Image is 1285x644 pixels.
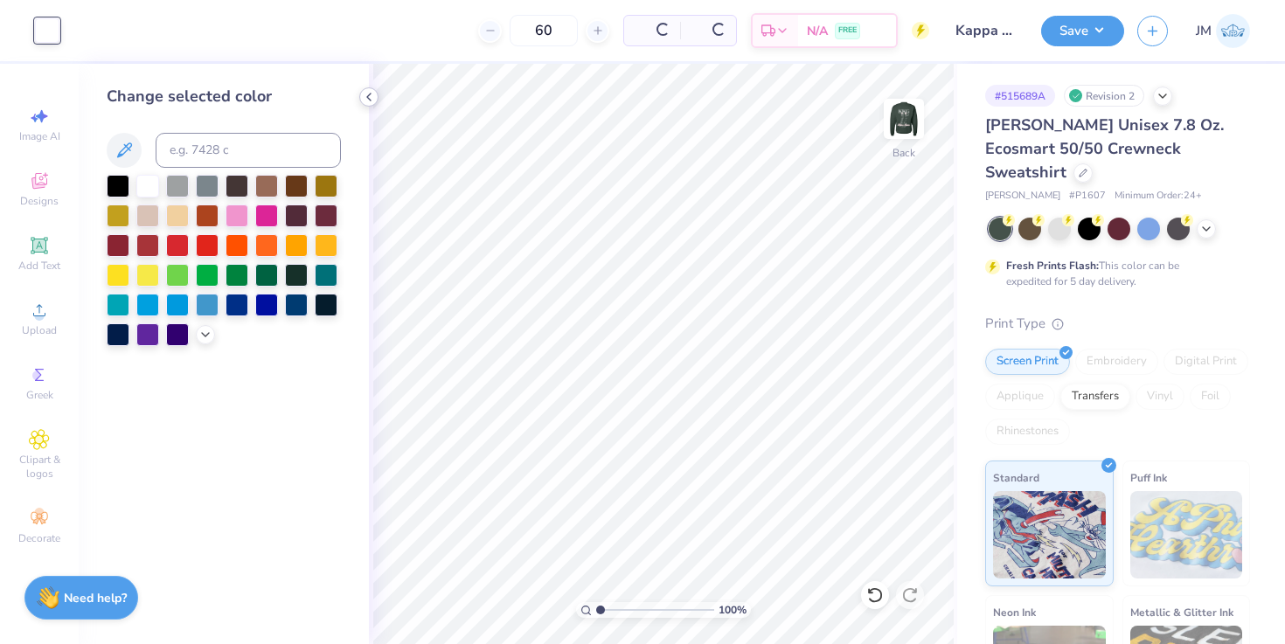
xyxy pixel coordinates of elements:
span: [PERSON_NAME] Unisex 7.8 Oz. Ecosmart 50/50 Crewneck Sweatshirt [985,114,1224,183]
img: Back [886,101,921,136]
span: N/A [807,22,828,40]
div: Screen Print [985,349,1070,375]
button: Save [1041,16,1124,46]
span: Minimum Order: 24 + [1115,189,1202,204]
span: [PERSON_NAME] [985,189,1060,204]
img: Standard [993,491,1106,578]
span: Standard [993,468,1039,487]
span: Decorate [18,531,60,545]
input: Untitled Design [942,13,1028,48]
span: Image AI [19,129,60,143]
span: Designs [20,194,59,208]
input: e.g. 7428 c [156,133,341,168]
span: Neon Ink [993,603,1036,621]
div: # 515689A [985,85,1055,107]
div: Embroidery [1075,349,1158,375]
div: Back [893,145,915,161]
span: Add Text [18,259,60,273]
div: Digital Print [1163,349,1248,375]
strong: Need help? [64,590,127,606]
a: JM [1196,14,1250,48]
div: Foil [1190,384,1231,410]
div: Vinyl [1136,384,1184,410]
span: Greek [26,388,53,402]
span: # P1607 [1069,189,1106,204]
strong: Fresh Prints Flash: [1006,259,1099,273]
div: Revision 2 [1064,85,1144,107]
div: This color can be expedited for 5 day delivery. [1006,258,1221,289]
input: – – [510,15,578,46]
span: JM [1196,21,1212,41]
div: Transfers [1060,384,1130,410]
img: Jordyn Miller [1216,14,1250,48]
span: Upload [22,323,57,337]
span: 100 % [719,602,747,618]
div: Print Type [985,314,1250,334]
span: Metallic & Glitter Ink [1130,603,1233,621]
span: FREE [838,24,857,37]
div: Rhinestones [985,419,1070,445]
span: Clipart & logos [9,453,70,481]
img: Puff Ink [1130,491,1243,578]
span: Puff Ink [1130,468,1167,487]
div: Change selected color [107,85,341,108]
div: Applique [985,384,1055,410]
